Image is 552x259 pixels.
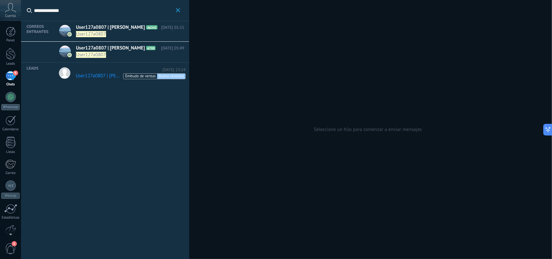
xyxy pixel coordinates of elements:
[146,46,156,50] span: A700
[76,24,145,31] span: User127a0807 | [PERSON_NAME]
[76,31,106,37] span: User127a0807
[1,104,20,110] div: WhatsApp
[1,38,20,43] div: Panel
[161,24,184,31] span: [DATE] 01:15
[5,14,16,18] span: Cuenta
[161,45,184,51] span: [DATE] 05:49
[162,67,186,72] span: [DATE] 23:24
[53,63,189,84] a: [DATE] 23:24User127a0807 | [PERSON_NAME]Embudo de ventasNueva consulta
[76,52,106,58] span: User127a0807
[8,183,14,189] img: Wazzup
[13,70,18,76] span: 9
[1,150,20,154] div: Listas
[76,45,145,51] span: User127a0807 | [PERSON_NAME]
[59,67,70,79] img: avatar
[1,82,20,87] div: Chats
[12,241,17,246] span: 1
[1,193,20,199] div: Wazzup
[1,216,20,220] div: Estadísticas
[1,127,20,132] div: Calendario
[76,73,122,79] span: User127a0807 | [PERSON_NAME]
[157,74,186,79] span: Nueva consulta
[1,62,20,66] div: Leads
[67,32,72,37] img: com.amocrm.amocrmwa.svg
[146,25,157,29] span: A6342
[53,21,189,42] a: avatarUser127a0807 | [PERSON_NAME]A6342[DATE] 01:15User127a0807
[67,53,72,57] img: com.amocrm.amocrmwa.svg
[53,42,189,62] a: avatarUser127a0807 | [PERSON_NAME]A700[DATE] 05:49User127a0807
[1,171,20,175] div: Correo
[124,74,157,79] span: Embudo de ventas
